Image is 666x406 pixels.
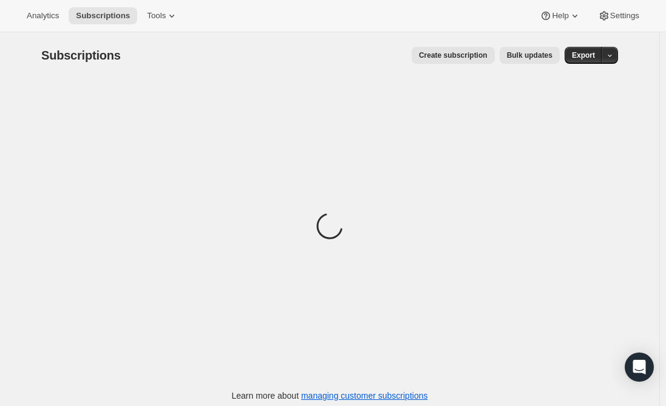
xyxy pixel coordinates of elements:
button: Export [565,47,602,64]
button: Tools [140,7,185,24]
button: Subscriptions [69,7,137,24]
span: Bulk updates [507,50,552,60]
span: Settings [610,11,639,21]
span: Analytics [27,11,59,21]
span: Subscriptions [76,11,130,21]
button: Analytics [19,7,66,24]
span: Help [552,11,568,21]
button: Help [532,7,588,24]
a: managing customer subscriptions [301,391,428,401]
span: Export [572,50,595,60]
p: Learn more about [232,390,428,402]
span: Subscriptions [41,49,121,62]
span: Tools [147,11,166,21]
span: Create subscription [419,50,488,60]
button: Settings [591,7,647,24]
button: Create subscription [412,47,495,64]
div: Open Intercom Messenger [625,353,654,382]
button: Bulk updates [500,47,560,64]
